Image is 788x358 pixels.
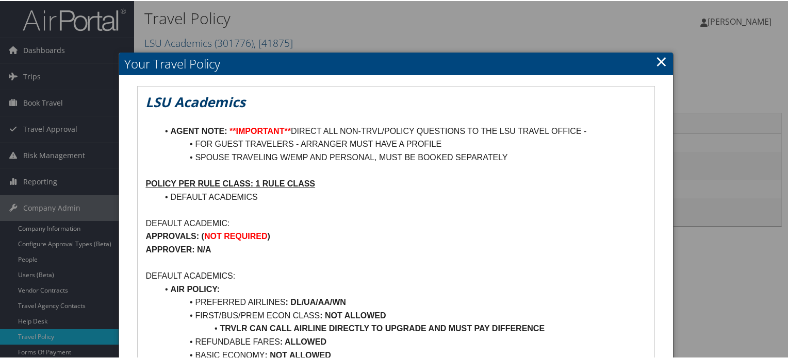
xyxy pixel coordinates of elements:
li: PREFERRED AIRLINES [158,295,646,308]
strong: APPROVALS: [145,231,199,240]
strong: : ALLOWED [280,336,326,345]
strong: APPROVER: N/A [145,244,211,253]
p: DEFAULT ACADEMIC: [145,216,646,229]
em: LSU Academics [145,92,245,110]
strong: ) [268,231,270,240]
li: DEFAULT ACADEMICS [158,190,646,203]
strong: NOT REQUIRED [204,231,268,240]
strong: : [320,310,322,319]
strong: : DL/UA/AA/WN [286,297,346,305]
strong: ( [202,231,204,240]
strong: TRVLR CAN CALL AIRLINE DIRECTLY TO UPGRADE AND MUST PAY DIFFERENCE [220,323,545,332]
p: DEFAULT ACADEMICS: [145,268,646,282]
strong: AGENT NOTE: [170,126,227,134]
u: POLICY PER RULE CLASS: 1 RULE CLASS [145,178,315,187]
li: SPOUSE TRAVELING W/EMP AND PERSONAL, MUST BE BOOKED SEPARATELY [158,150,646,163]
strong: NOT ALLOWED [325,310,386,319]
h2: Your Travel Policy [119,52,672,74]
li: REFUNDABLE FARES [158,334,646,348]
li: FIRST/BUS/PREM ECON CLASS [158,308,646,321]
li: DIRECT ALL NON-TRVL/POLICY QUESTIONS TO THE LSU TRAVEL OFFICE - [158,124,646,137]
li: FOR GUEST TRAVELERS - ARRANGER MUST HAVE A PROFILE [158,137,646,150]
a: Close [655,50,667,71]
strong: AIR POLICY: [170,284,220,293]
